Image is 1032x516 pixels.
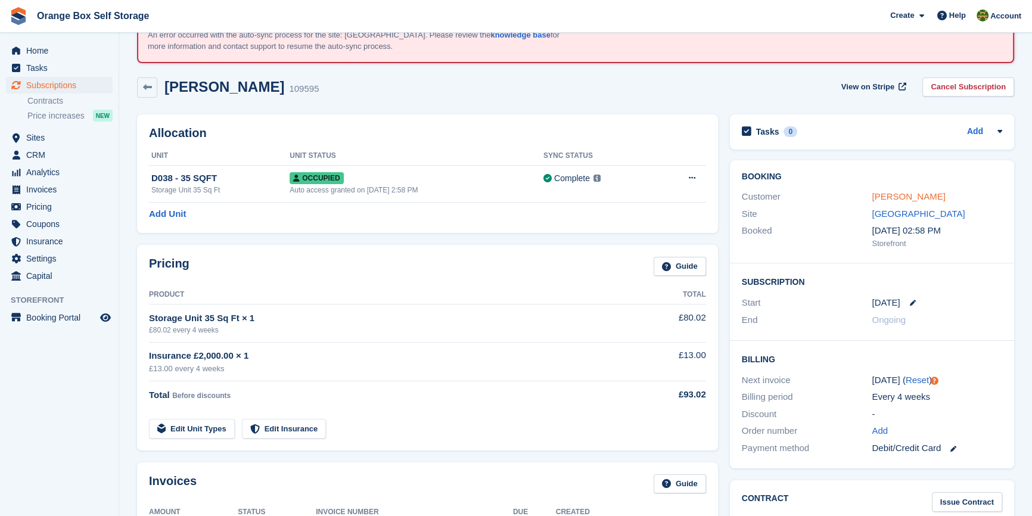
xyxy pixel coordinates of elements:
[26,147,98,163] span: CRM
[632,388,706,402] div: £93.02
[242,419,327,439] a: Edit Insurance
[872,374,1002,387] div: [DATE] ( )
[6,233,113,250] a: menu
[6,181,113,198] a: menu
[922,77,1014,97] a: Cancel Subscription
[26,309,98,326] span: Booking Portal
[654,474,706,494] a: Guide
[26,198,98,215] span: Pricing
[27,110,85,122] span: Price increases
[149,285,632,304] th: Product
[742,224,872,249] div: Booked
[26,42,98,59] span: Home
[151,172,290,185] div: D038 - 35 SQFT
[990,10,1021,22] span: Account
[149,419,235,439] a: Edit Unit Types
[742,492,789,512] h2: Contract
[6,129,113,146] a: menu
[27,95,113,107] a: Contracts
[26,129,98,146] span: Sites
[93,110,113,122] div: NEW
[872,424,888,438] a: Add
[742,207,872,221] div: Site
[6,216,113,232] a: menu
[164,79,284,95] h2: [PERSON_NAME]
[172,391,231,400] span: Before discounts
[872,296,900,310] time: 2025-09-22 00:00:00 UTC
[554,172,590,185] div: Complete
[784,126,797,137] div: 0
[906,375,929,385] a: Reset
[26,181,98,198] span: Invoices
[756,126,779,137] h2: Tasks
[151,185,290,195] div: Storage Unit 35 Sq Ft
[490,30,550,39] a: knowledge base
[872,442,1002,455] div: Debit/Credit Card
[6,250,113,267] a: menu
[654,257,706,276] a: Guide
[6,77,113,94] a: menu
[6,164,113,181] a: menu
[742,374,872,387] div: Next invoice
[593,175,601,182] img: icon-info-grey-7440780725fd019a000dd9b08b2336e03edf1995a4989e88bcd33f0948082b44.svg
[98,310,113,325] a: Preview store
[26,60,98,76] span: Tasks
[967,125,983,139] a: Add
[6,268,113,284] a: menu
[929,375,940,386] div: Tooltip anchor
[149,312,632,325] div: Storage Unit 35 Sq Ft × 1
[149,207,186,221] a: Add Unit
[6,60,113,76] a: menu
[6,147,113,163] a: menu
[837,77,909,97] a: View on Stripe
[872,224,1002,238] div: [DATE] 02:58 PM
[27,109,113,122] a: Price increases NEW
[742,353,1002,365] h2: Billing
[290,172,343,184] span: Occupied
[742,408,872,421] div: Discount
[632,342,706,381] td: £13.00
[632,304,706,342] td: £80.02
[149,126,706,140] h2: Allocation
[742,390,872,404] div: Billing period
[149,474,197,494] h2: Invoices
[26,77,98,94] span: Subscriptions
[742,424,872,438] div: Order number
[872,209,965,219] a: [GEOGRAPHIC_DATA]
[6,309,113,326] a: menu
[10,7,27,25] img: stora-icon-8386f47178a22dfd0bd8f6a31ec36ba5ce8667c1dd55bd0f319d3a0aa187defe.svg
[872,390,1002,404] div: Every 4 weeks
[11,294,119,306] span: Storefront
[6,198,113,215] a: menu
[742,296,872,310] div: Start
[290,147,543,166] th: Unit Status
[632,285,706,304] th: Total
[872,315,906,325] span: Ongoing
[289,82,319,96] div: 109595
[742,190,872,204] div: Customer
[742,172,1002,182] h2: Booking
[149,325,632,335] div: £80.02 every 4 weeks
[26,250,98,267] span: Settings
[872,238,1002,250] div: Storefront
[148,29,565,52] p: An error occurred with the auto-sync process for the site: [GEOGRAPHIC_DATA]. Please review the f...
[149,257,189,276] h2: Pricing
[543,147,657,166] th: Sync Status
[32,6,154,26] a: Orange Box Self Storage
[26,216,98,232] span: Coupons
[949,10,966,21] span: Help
[872,408,1002,421] div: -
[6,42,113,59] a: menu
[742,275,1002,287] h2: Subscription
[890,10,914,21] span: Create
[26,268,98,284] span: Capital
[149,390,170,400] span: Total
[149,147,290,166] th: Unit
[872,191,945,201] a: [PERSON_NAME]
[290,185,543,195] div: Auto access granted on [DATE] 2:58 PM
[977,10,989,21] img: Sarah
[149,349,632,363] div: Insurance £2,000.00 × 1
[26,164,98,181] span: Analytics
[742,313,872,327] div: End
[149,363,632,375] div: £13.00 every 4 weeks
